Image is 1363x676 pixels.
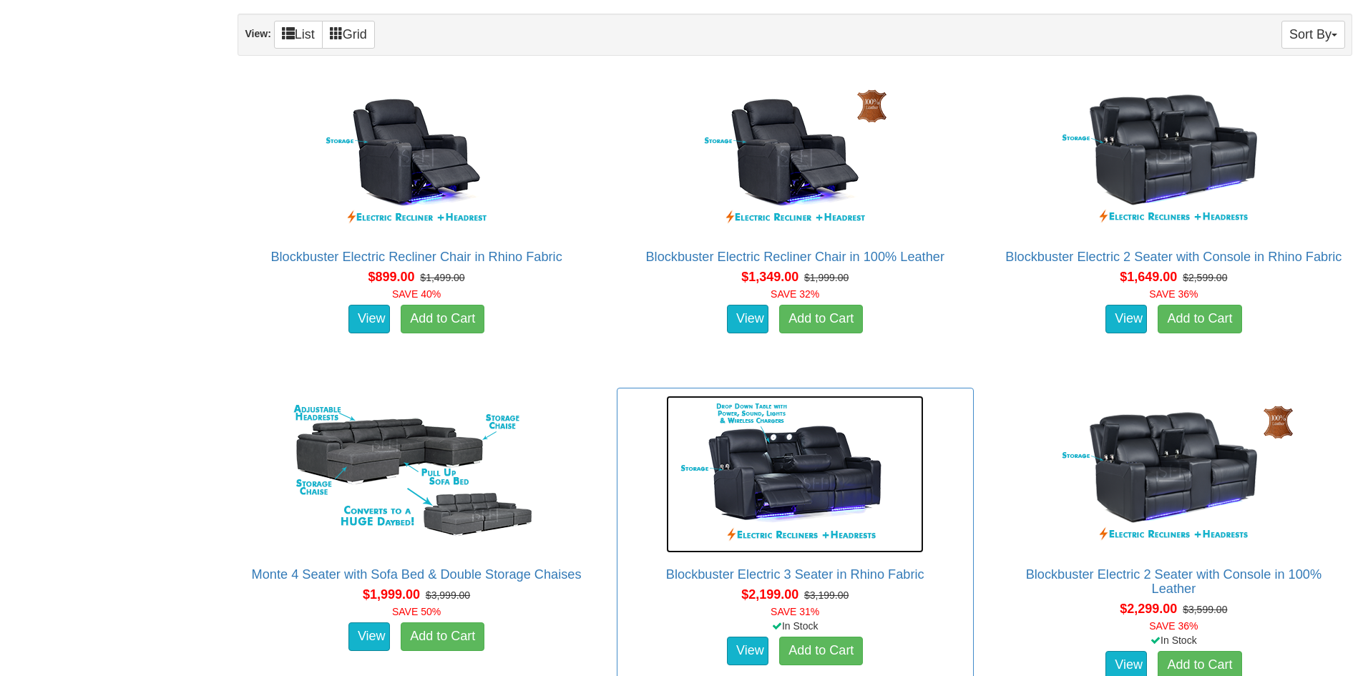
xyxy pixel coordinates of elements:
[804,589,849,601] del: $3,199.00
[392,606,441,617] font: SAVE 50%
[804,272,849,283] del: $1,999.00
[348,622,390,651] a: View
[1120,602,1177,616] span: $2,299.00
[288,396,545,553] img: Monte 4 Seater with Sofa Bed & Double Storage Chaises
[666,567,924,582] a: Blockbuster Electric 3 Seater in Rhino Fabric
[1149,620,1198,632] font: SAVE 36%
[252,567,582,582] a: Monte 4 Seater with Sofa Bed & Double Storage Chaises
[426,589,470,601] del: $3,999.00
[992,633,1355,647] div: In Stock
[1183,272,1227,283] del: $2,599.00
[1183,604,1227,615] del: $3,599.00
[420,272,464,283] del: $1,499.00
[1026,567,1322,596] a: Blockbuster Electric 2 Seater with Console in 100% Leather
[322,21,375,49] a: Grid
[741,270,798,284] span: $1,349.00
[645,250,944,264] a: Blockbuster Electric Recliner Chair in 100% Leather
[274,21,323,49] a: List
[1120,270,1177,284] span: $1,649.00
[1005,250,1342,264] a: Blockbuster Electric 2 Seater with Console in Rhino Fabric
[1045,396,1302,553] img: Blockbuster Electric 2 Seater with Console in 100% Leather
[666,396,924,553] img: Blockbuster Electric 3 Seater in Rhino Fabric
[727,305,768,333] a: View
[401,622,484,651] a: Add to Cart
[363,587,420,602] span: $1,999.00
[270,250,562,264] a: Blockbuster Electric Recliner Chair in Rhino Fabric
[348,305,390,333] a: View
[1105,305,1147,333] a: View
[614,619,977,633] div: In Stock
[245,28,270,39] strong: View:
[666,78,924,235] img: Blockbuster Electric Recliner Chair in 100% Leather
[1149,288,1198,300] font: SAVE 36%
[1158,305,1241,333] a: Add to Cart
[368,270,414,284] span: $899.00
[727,637,768,665] a: View
[741,587,798,602] span: $2,199.00
[779,637,863,665] a: Add to Cart
[771,288,819,300] font: SAVE 32%
[771,606,819,617] font: SAVE 31%
[288,78,545,235] img: Blockbuster Electric Recliner Chair in Rhino Fabric
[1045,78,1302,235] img: Blockbuster Electric 2 Seater with Console in Rhino Fabric
[1281,21,1345,49] button: Sort By
[392,288,441,300] font: SAVE 40%
[779,305,863,333] a: Add to Cart
[401,305,484,333] a: Add to Cart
